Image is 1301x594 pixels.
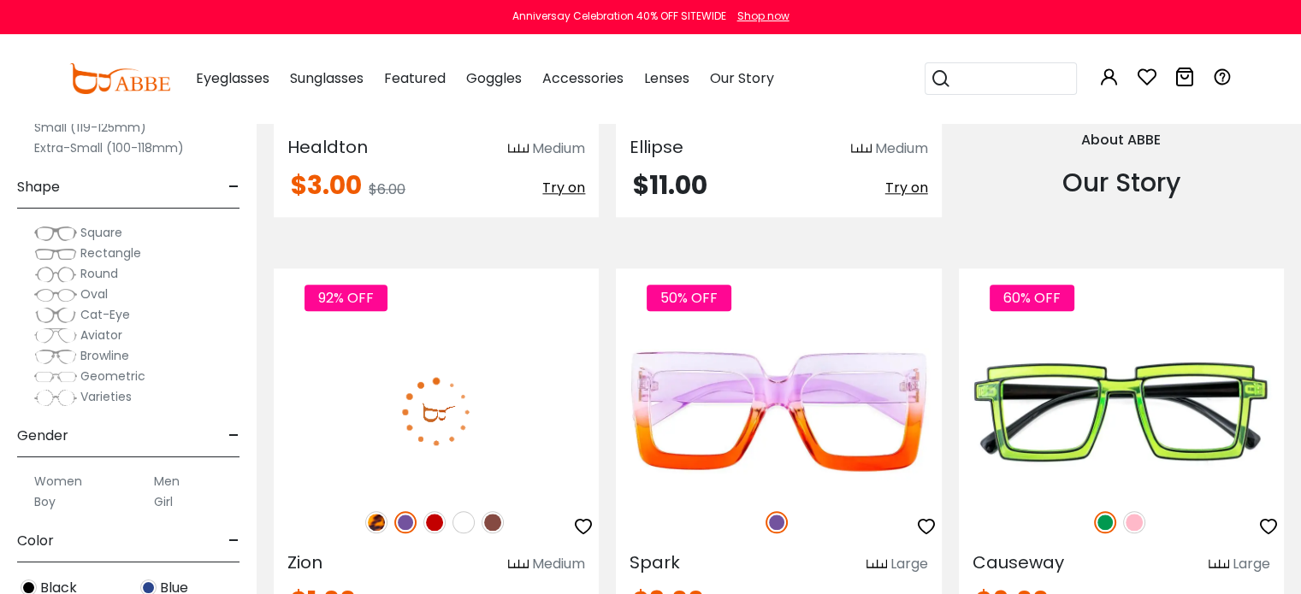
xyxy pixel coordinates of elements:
img: Round.png [34,266,77,283]
span: - [228,415,240,456]
span: Try on [542,178,585,197]
label: Extra-Small (100-118mm) [34,138,184,158]
img: Browline.png [34,348,77,365]
label: Boy [34,491,56,512]
label: Small (119-125mm) [34,117,146,138]
img: Green Causeway - Plastic ,Universal Bridge Fit [959,330,1284,492]
img: abbeglasses.com [69,63,170,94]
div: Medium [532,554,585,574]
img: Aviator.png [34,327,77,344]
img: White [452,511,475,533]
span: Rectangle [80,244,141,262]
span: - [228,167,240,208]
img: Geometric.png [34,368,77,385]
a: Shop now [729,9,789,23]
span: Browline [80,347,129,364]
span: Varieties [80,388,132,405]
span: Spark [630,550,680,574]
span: 92% OFF [305,285,387,311]
label: Women [34,471,82,491]
img: size ruler [851,143,872,156]
img: Purple Spark - Plastic ,Universal Bridge Fit [616,330,941,492]
img: size ruler [1209,558,1229,571]
span: $11.00 [633,167,707,203]
img: Varieties.png [34,389,77,407]
label: Girl [154,491,173,512]
span: Gender [17,415,68,456]
button: Try on [885,173,928,203]
img: size ruler [508,558,529,571]
span: Color [17,520,54,562]
img: Oval.png [34,286,77,303]
span: 60% OFF [990,285,1074,311]
span: Try on [885,178,928,197]
span: Geometric [80,368,145,385]
span: Round [80,265,118,282]
img: Pink [1123,511,1145,533]
span: Ellipse [630,135,683,159]
div: Large [890,554,928,574]
span: Our Story [710,68,774,88]
span: Healdton [287,135,368,159]
span: Cat-Eye [80,306,130,323]
span: Lenses [644,68,689,88]
span: Aviator [80,326,122,344]
img: Purple [394,511,417,533]
div: About ABBE [959,130,1284,150]
span: 50% OFF [647,285,731,311]
span: Featured [384,68,446,88]
img: size ruler [508,143,529,156]
span: Sunglasses [290,68,364,88]
span: - [228,520,240,562]
span: Square [80,224,122,241]
span: $3.00 [291,167,362,203]
img: Cat-Eye.png [34,307,77,324]
img: Purple [766,511,788,533]
img: Square.png [34,225,77,242]
img: Rectangle.png [34,245,77,262]
img: Leopard [365,511,387,533]
div: Shop now [737,9,789,24]
img: Green [1094,511,1116,533]
span: Goggles [466,68,522,88]
div: Anniversay Celebration 40% OFF SITEWIDE [512,9,726,24]
span: Eyeglasses [196,68,269,88]
span: Shape [17,167,60,208]
img: size ruler [866,558,887,571]
img: Purple Zion - Acetate ,Universal Bridge Fit [274,330,599,492]
div: Our Story [959,163,1284,202]
label: Men [154,471,180,491]
button: Try on [542,173,585,203]
span: Oval [80,285,108,303]
span: Causeway [973,550,1064,574]
img: Red [423,511,446,533]
div: Large [1233,554,1270,574]
span: $6.00 [369,179,405,199]
div: Medium [532,138,585,159]
div: Medium [875,138,928,159]
span: Accessories [542,68,624,88]
img: Brown [482,511,504,533]
span: Zion [287,550,322,574]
